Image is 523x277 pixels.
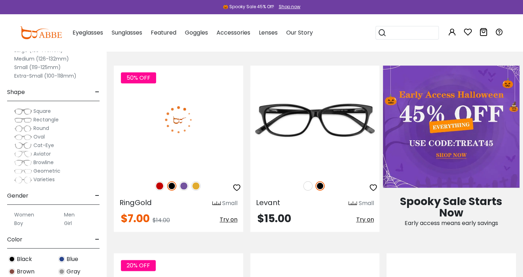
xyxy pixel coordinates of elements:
[64,210,75,219] label: Men
[356,215,374,224] span: Try on
[217,28,250,37] span: Accessories
[14,142,32,149] img: Cat-Eye.png
[114,66,243,173] img: Black RingGold - Acetate ,Eyeglasses
[167,181,176,190] img: Black
[20,26,62,39] img: abbeglasses.com
[33,167,60,174] span: Geometric
[155,181,164,190] img: Red
[9,256,15,262] img: Black
[14,159,32,166] img: Browline.png
[250,66,380,173] img: Black Levant - Acetate ,Spring Hinges
[14,108,32,115] img: Square.png
[17,267,34,276] span: Brown
[73,28,103,37] span: Eyeglasses
[95,187,100,204] span: -
[191,181,201,190] img: Yellow
[400,194,502,220] span: Spooky Sale Starts Now
[14,168,32,175] img: Geometric.png
[58,268,65,275] img: Gray
[14,54,69,63] label: Medium (126-132mm)
[222,199,238,208] div: Small
[14,125,32,132] img: Round.png
[405,219,498,227] span: Early access means early savings
[112,28,142,37] span: Sunglasses
[7,187,28,204] span: Gender
[14,219,23,228] label: Boy
[275,4,300,10] a: Shop now
[315,181,325,190] img: Black
[58,256,65,262] img: Blue
[14,63,61,72] label: Small (119-125mm)
[33,125,49,132] span: Round
[358,199,374,208] div: Small
[259,28,278,37] span: Lenses
[7,231,22,248] span: Color
[257,211,291,226] span: $15.00
[14,72,76,80] label: Extra-Small (100-118mm)
[33,159,54,166] span: Browline
[179,181,188,190] img: Purple
[66,267,80,276] span: Gray
[185,28,208,37] span: Goggles
[348,201,357,206] img: size ruler
[256,198,280,208] span: Levant
[279,4,300,10] div: Shop now
[220,213,238,226] button: Try on
[33,108,51,115] span: Square
[33,133,45,140] span: Oval
[119,198,152,208] span: RingGold
[33,150,51,157] span: Aviator
[220,215,238,224] span: Try on
[121,72,156,83] span: 50% OFF
[33,116,59,123] span: Rectangle
[223,4,274,10] div: 🎃 Spooky Sale 45% Off!
[356,213,374,226] button: Try on
[14,176,32,184] img: Varieties.png
[33,176,55,183] span: Varieties
[14,210,34,219] label: Women
[95,231,100,248] span: -
[212,201,221,206] img: size ruler
[14,116,32,124] img: Rectangle.png
[33,142,54,149] span: Cat-Eye
[95,84,100,101] span: -
[17,255,32,263] span: Black
[14,134,32,141] img: Oval.png
[286,28,313,37] span: Our Story
[66,255,78,263] span: Blue
[153,216,170,224] span: $14.00
[64,219,72,228] label: Girl
[7,84,25,101] span: Shape
[383,66,519,188] img: Early Access Halloween
[303,181,313,190] img: White
[14,151,32,158] img: Aviator.png
[151,28,176,37] span: Featured
[121,211,150,226] span: $7.00
[121,260,156,271] span: 20% OFF
[9,268,15,275] img: Brown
